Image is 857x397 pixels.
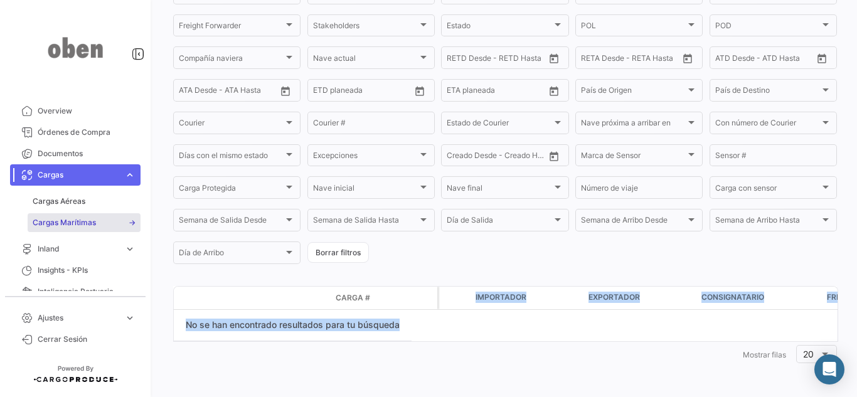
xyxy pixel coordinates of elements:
button: Open calendar [545,49,563,68]
input: Desde [581,55,604,64]
a: Documentos [10,143,141,164]
span: Día de Arribo [179,250,284,259]
span: Insights - KPIs [38,265,136,276]
button: Open calendar [812,49,831,68]
button: Open calendar [678,49,697,68]
input: Hasta [344,88,391,97]
span: Nave final [447,186,551,194]
span: País de Origen [581,88,686,97]
a: Órdenes de Compra [10,122,141,143]
input: Hasta [612,55,659,64]
datatable-header-cell: Póliza [406,293,437,303]
span: Carga Protegida [179,186,284,194]
span: Documentos [38,148,136,159]
datatable-header-cell: Carga # [331,287,406,309]
span: Semana de Salida Desde [179,218,284,226]
button: Open calendar [276,82,295,100]
img: oben-logo.png [44,15,107,80]
button: Open calendar [410,82,429,100]
input: Desde [447,55,469,64]
span: Ajustes [38,312,119,324]
span: POD [715,23,820,32]
span: Carga # [336,292,370,304]
span: Courier [179,120,284,129]
span: Cerrar Sesión [38,334,136,345]
datatable-header-cell: Consignatario [696,287,822,309]
span: Semana de Arribo Hasta [715,218,820,226]
input: Hasta [478,88,524,97]
span: Stakeholders [313,23,418,32]
span: Importador [476,292,526,303]
span: Freight Forwarder [179,23,284,32]
span: Compañía naviera [179,55,284,64]
datatable-header-cell: Carga Protegida [439,287,471,309]
input: Desde [447,88,469,97]
span: País de Destino [715,88,820,97]
span: Estado de Courier [447,120,551,129]
span: Cargas Aéreas [33,196,85,207]
a: Overview [10,100,141,122]
button: Open calendar [545,82,563,100]
span: Cargas [38,169,119,181]
span: Órdenes de Compra [38,127,136,138]
div: No se han encontrado resultados para tu búsqueda [174,310,412,341]
input: Hasta [478,55,524,64]
span: Semana de Salida Hasta [313,218,418,226]
span: Excepciones [313,153,418,162]
input: ATA Desde [179,88,217,97]
span: Con número de Courier [715,120,820,129]
a: Inteligencia Portuaria [10,281,141,302]
span: Inteligencia Portuaria [38,286,136,297]
span: Inland [38,243,119,255]
datatable-header-cell: Modo de Transporte [199,293,230,303]
span: Overview [38,105,136,117]
span: 20 [803,349,814,359]
span: Consignatario [701,292,764,303]
span: Cargas Marítimas [33,217,96,228]
div: Abrir Intercom Messenger [814,354,844,384]
span: expand_more [124,169,136,181]
input: Desde [313,88,336,97]
span: Días con el mismo estado [179,153,284,162]
button: Open calendar [545,147,563,166]
a: Cargas Marítimas [28,213,141,232]
input: ATD Desde [715,55,755,64]
span: Nave inicial [313,186,418,194]
button: Borrar filtros [307,242,369,263]
input: Creado Hasta [498,153,545,162]
input: ATD Hasta [764,55,810,64]
input: Creado Desde [447,153,489,162]
a: Cargas Aéreas [28,192,141,211]
span: Exportador [588,292,640,303]
datatable-header-cell: Importador [471,287,583,309]
span: Estado [447,23,551,32]
datatable-header-cell: Exportador [583,287,696,309]
datatable-header-cell: Estado de Envio [230,293,331,303]
span: Marca de Sensor [581,153,686,162]
span: Mostrar filas [743,350,786,359]
span: Nave próxima a arribar en [581,120,686,129]
span: expand_more [124,312,136,324]
span: Nave actual [313,55,418,64]
span: POL [581,23,686,32]
span: Carga con sensor [715,186,820,194]
span: expand_more [124,243,136,255]
input: ATA Hasta [226,88,272,97]
span: Semana de Arribo Desde [581,218,686,226]
a: Insights - KPIs [10,260,141,281]
span: Día de Salida [447,218,551,226]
